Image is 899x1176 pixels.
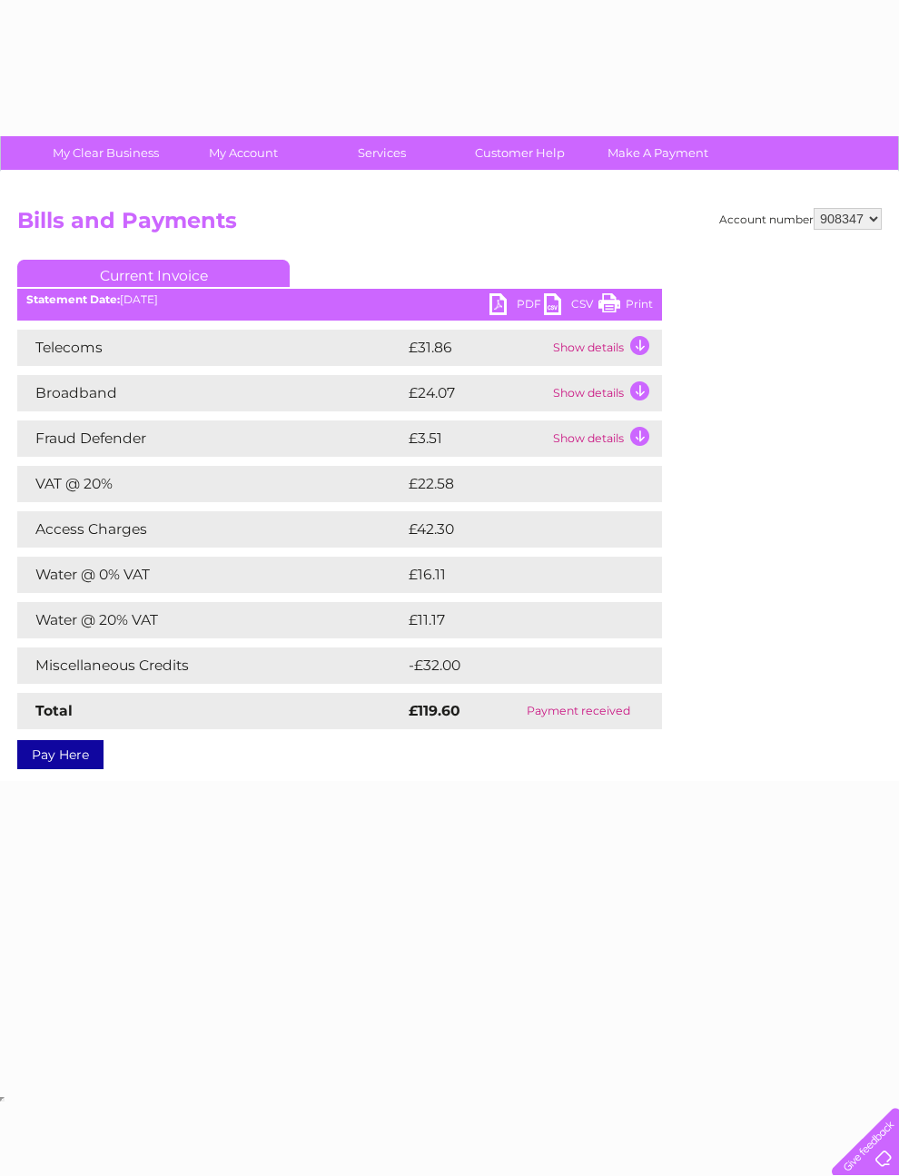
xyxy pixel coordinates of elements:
td: Access Charges [17,511,404,548]
a: Print [598,293,653,320]
a: PDF [489,293,544,320]
a: My Clear Business [31,136,181,170]
b: Statement Date: [26,292,120,306]
td: £31.86 [404,330,548,366]
td: Broadband [17,375,404,411]
h2: Bills and Payments [17,208,882,242]
a: My Account [169,136,319,170]
a: CSV [544,293,598,320]
td: Show details [548,420,662,457]
td: Show details [548,375,662,411]
td: -£32.00 [404,647,628,684]
td: Fraud Defender [17,420,404,457]
td: £22.58 [404,466,625,502]
a: Make A Payment [583,136,733,170]
a: Current Invoice [17,260,290,287]
td: £16.11 [404,557,619,593]
strong: £119.60 [409,702,460,719]
td: Water @ 0% VAT [17,557,404,593]
td: Water @ 20% VAT [17,602,404,638]
a: Services [307,136,457,170]
td: Miscellaneous Credits [17,647,404,684]
td: £3.51 [404,420,548,457]
td: VAT @ 20% [17,466,404,502]
td: Telecoms [17,330,404,366]
td: Show details [548,330,662,366]
td: £11.17 [404,602,619,638]
strong: Total [35,702,73,719]
td: Payment received [495,693,662,729]
div: Account number [719,208,882,230]
div: [DATE] [17,293,662,306]
td: £42.30 [404,511,625,548]
a: Pay Here [17,740,104,769]
td: £24.07 [404,375,548,411]
a: Customer Help [445,136,595,170]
